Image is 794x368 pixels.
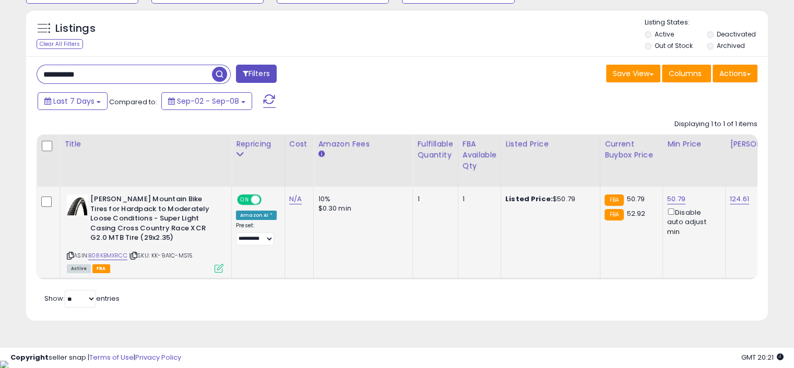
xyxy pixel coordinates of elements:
div: seller snap | | [10,353,181,363]
button: Actions [713,65,757,82]
span: Show: entries [44,293,120,303]
div: Fulfillable Quantity [417,139,453,161]
small: FBA [605,194,624,206]
label: Out of Stock [655,41,693,50]
a: B08KBMXRCC [88,251,127,260]
span: | SKU: KK-9A1C-MS15 [129,251,193,260]
a: N/A [289,194,302,204]
label: Archived [716,41,744,50]
span: ON [238,195,251,204]
button: Save View [606,65,660,82]
label: Deactivated [716,30,755,39]
div: Clear All Filters [37,39,83,49]
span: Sep-02 - Sep-08 [177,96,239,106]
button: Sep-02 - Sep-08 [161,92,252,110]
button: Last 7 Days [38,92,108,110]
div: Amazon AI * [236,211,277,220]
div: 1 [463,194,493,204]
span: All listings currently available for purchase on Amazon [67,264,91,273]
span: 2025-09-16 20:21 GMT [741,352,784,362]
b: Listed Price: [505,194,553,204]
a: 50.79 [667,194,685,204]
div: Disable auto adjust min [667,206,717,237]
div: [PERSON_NAME] [730,139,792,150]
a: Terms of Use [89,352,134,362]
a: 124.61 [730,194,749,204]
button: Columns [662,65,711,82]
div: 1 [417,194,449,204]
div: $0.30 min [318,204,405,213]
div: Repricing [236,139,280,150]
small: Amazon Fees. [318,150,324,159]
div: Title [64,139,227,150]
div: $50.79 [505,194,592,204]
span: 52.92 [626,208,645,218]
span: OFF [260,195,277,204]
div: Amazon Fees [318,139,408,150]
button: Filters [236,65,277,83]
small: FBA [605,209,624,220]
span: Last 7 Days [53,96,94,106]
div: Min Price [667,139,721,150]
div: 10% [318,194,405,204]
div: Cost [289,139,310,150]
strong: Copyright [10,352,49,362]
b: [PERSON_NAME] Mountain Bike Tires for Hardpack to Moderately Loose Conditions - Super Light Casin... [90,194,217,246]
span: Columns [669,68,702,79]
span: 50.79 [626,194,645,204]
h5: Listings [55,21,96,36]
p: Listing States: [645,18,768,28]
div: FBA Available Qty [463,139,496,171]
span: Compared to: [109,97,157,107]
a: Privacy Policy [135,352,181,362]
div: Displaying 1 to 1 of 1 items [674,119,757,129]
img: 41M86VISQpL._SL40_.jpg [67,194,88,215]
div: Preset: [236,222,277,246]
div: ASIN: [67,194,223,272]
div: Listed Price [505,139,596,150]
label: Active [655,30,674,39]
span: FBA [92,264,110,273]
div: Current Buybox Price [605,139,658,161]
